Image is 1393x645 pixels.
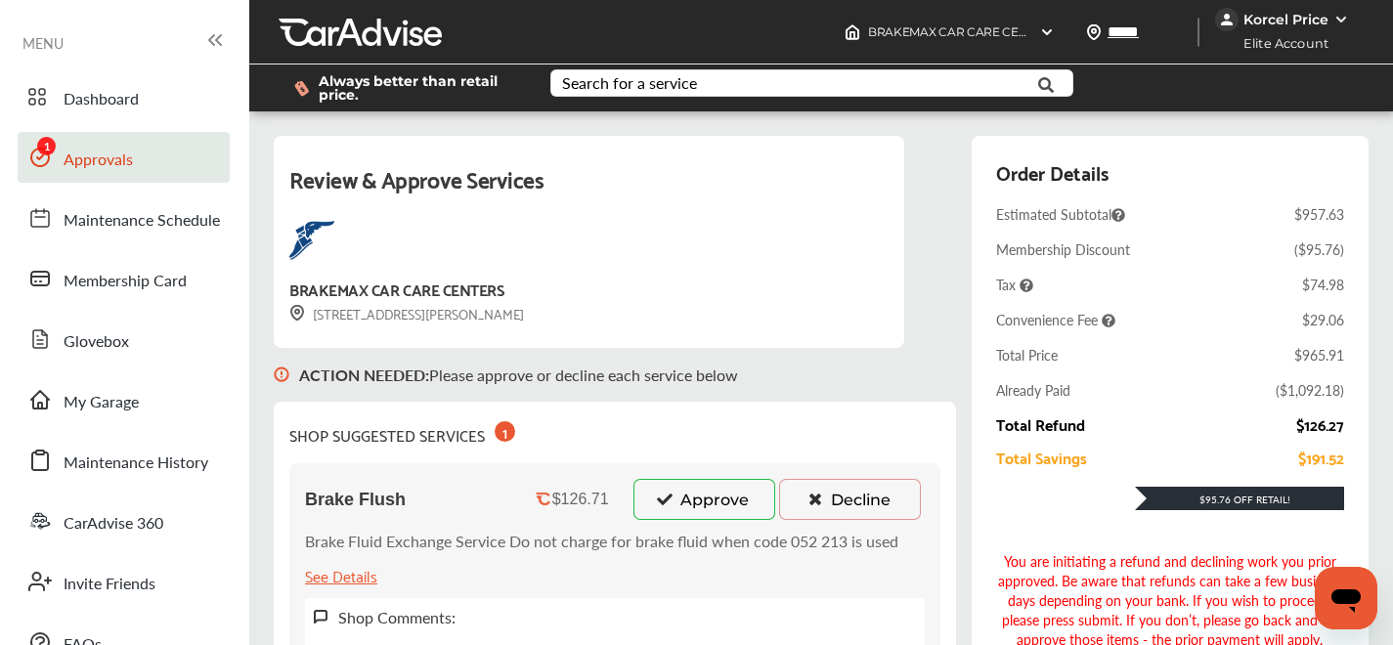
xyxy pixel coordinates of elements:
div: Total Savings [996,449,1087,466]
div: ( $1,092.18 ) [1276,380,1344,400]
div: $191.52 [1298,449,1344,466]
img: logo-goodyear.png [289,221,334,260]
img: location_vector.a44bc228.svg [1086,24,1102,40]
div: $957.63 [1294,204,1344,224]
div: SHOP SUGGESTED SERVICES [289,417,515,448]
img: dollor_label_vector.a70140d1.svg [294,80,309,97]
img: svg+xml;base64,PHN2ZyB3aWR0aD0iMTYiIGhlaWdodD0iMTciIHZpZXdCb3g9IjAgMCAxNiAxNyIgZmlsbD0ibm9uZSIgeG... [274,348,289,402]
span: Invite Friends [64,572,155,597]
span: Maintenance History [64,451,208,476]
span: Dashboard [64,87,139,112]
iframe: Button to launch messaging window [1315,567,1377,629]
img: jVpblrzwTbfkPYzPPzSLxeg0AAAAASUVORK5CYII= [1215,8,1239,31]
div: $126.71 [552,491,609,508]
span: Estimated Subtotal [996,204,1125,224]
div: $126.27 [1296,415,1344,433]
p: Please approve or decline each service below [299,364,738,386]
a: CarAdvise 360 [18,495,230,546]
div: $965.91 [1294,345,1344,365]
div: $74.98 [1302,275,1344,294]
span: Maintenance Schedule [64,208,220,234]
a: Invite Friends [18,556,230,607]
img: WGsFRI8htEPBVLJbROoPRyZpYNWhNONpIPPETTm6eUC0GeLEiAAAAAElFTkSuQmCC [1333,12,1349,27]
a: My Garage [18,374,230,425]
span: CarAdvise 360 [64,511,163,537]
div: $95.76 Off Retail! [1135,493,1344,506]
a: Maintenance Schedule [18,193,230,243]
span: Always better than retail price. [319,74,519,102]
span: Glovebox [64,329,129,355]
div: Total Price [996,345,1058,365]
span: My Garage [64,390,139,415]
a: Dashboard [18,71,230,122]
div: [STREET_ADDRESS][PERSON_NAME] [289,302,524,324]
div: $29.06 [1302,310,1344,329]
div: 1 [495,421,515,442]
div: Search for a service [562,75,697,91]
span: Tax [996,275,1033,294]
span: Approvals [64,148,133,173]
button: Decline [779,479,921,520]
a: Membership Card [18,253,230,304]
b: ACTION NEEDED : [299,364,429,386]
div: Membership Discount [996,239,1130,259]
div: BRAKEMAX CAR CARE CENTERS [289,276,504,302]
div: Korcel Price [1243,11,1328,28]
span: Brake Flush [305,490,406,510]
span: Membership Card [64,269,187,294]
a: Maintenance History [18,435,230,486]
a: Glovebox [18,314,230,365]
span: MENU [22,35,64,51]
p: Brake Fluid Exchange Service Do not charge for brake fluid when code 052 213 is used [305,530,898,552]
div: Order Details [996,155,1109,189]
button: Approve [633,479,775,520]
div: ( $95.76 ) [1294,239,1344,259]
div: Review & Approve Services [289,159,889,221]
span: Elite Account [1217,33,1343,54]
img: svg+xml;base64,PHN2ZyB3aWR0aD0iMTYiIGhlaWdodD0iMTciIHZpZXdCb3g9IjAgMCAxNiAxNyIgZmlsbD0ibm9uZSIgeG... [289,305,305,322]
div: Total Refund [996,415,1085,433]
img: svg+xml;base64,PHN2ZyB3aWR0aD0iMTYiIGhlaWdodD0iMTciIHZpZXdCb3g9IjAgMCAxNiAxNyIgZmlsbD0ibm9uZSIgeG... [313,609,328,625]
img: header-divider.bc55588e.svg [1197,18,1199,47]
label: Shop Comments: [338,606,456,628]
div: See Details [305,562,377,588]
img: header-home-logo.8d720a4f.svg [845,24,860,40]
a: Approvals [18,132,230,183]
span: Convenience Fee [996,310,1115,329]
img: header-down-arrow.9dd2ce7d.svg [1039,24,1055,40]
div: Already Paid [996,380,1070,400]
